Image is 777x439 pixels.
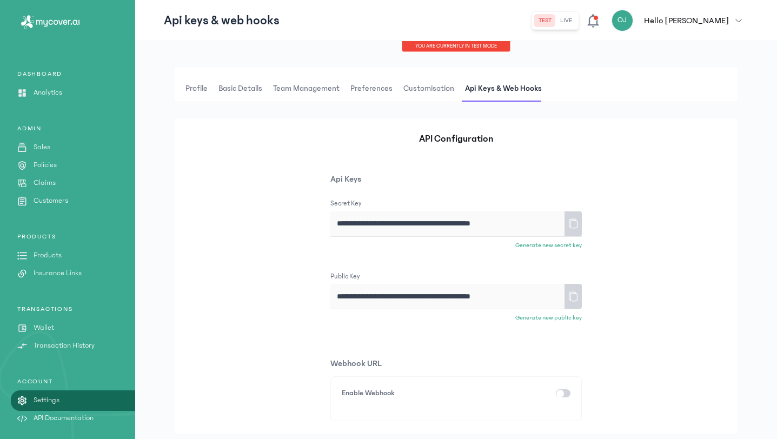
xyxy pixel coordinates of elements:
[271,76,342,102] span: Team Management
[463,76,544,102] span: Api Keys & Web hooks
[34,250,62,261] p: Products
[402,41,510,52] div: You are currently in TEST MODE
[34,177,56,189] p: Claims
[330,172,582,185] p: Api Keys
[556,14,576,27] button: live
[34,159,57,171] p: Policies
[34,142,50,153] p: Sales
[330,357,582,370] p: Webhook URL
[330,198,362,209] label: Secret Key
[330,131,582,147] p: API Configuration
[515,241,582,250] p: Generate new secret key
[515,314,582,322] p: Generate new public key
[612,10,748,31] button: OJHello [PERSON_NAME]
[463,76,550,102] button: Api Keys & Web hooks
[271,76,348,102] button: Team Management
[34,395,59,406] p: Settings
[34,413,94,424] p: API Documentation
[34,195,68,207] p: Customers
[644,14,729,27] p: Hello [PERSON_NAME]
[183,76,210,102] span: Profile
[348,76,401,102] button: Preferences
[534,14,556,27] button: test
[401,76,456,102] span: Customisation
[401,76,463,102] button: Customisation
[348,76,395,102] span: Preferences
[34,268,82,279] p: Insurance Links
[216,76,264,102] span: Basic details
[34,322,54,334] p: Wallet
[216,76,271,102] button: Basic details
[164,12,280,29] p: Api keys & web hooks
[183,76,216,102] button: Profile
[330,271,360,282] label: Public Key
[34,87,62,98] p: Analytics
[342,388,395,399] p: Enable Webhook
[34,340,95,351] p: Transaction History
[612,10,633,31] div: OJ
